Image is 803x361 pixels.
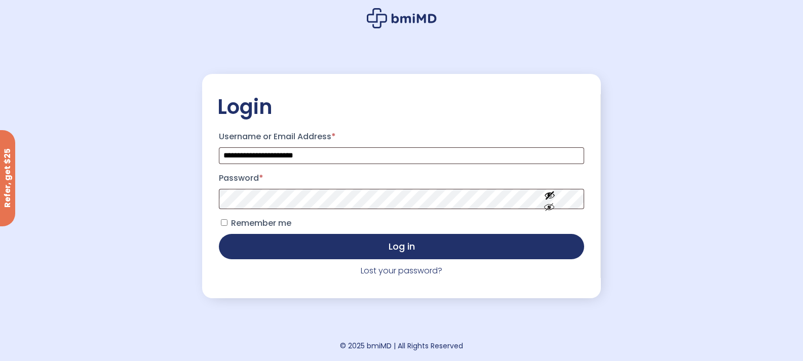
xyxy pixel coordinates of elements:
[221,219,227,226] input: Remember me
[361,265,442,276] a: Lost your password?
[219,129,584,145] label: Username or Email Address
[219,170,584,186] label: Password
[340,339,463,353] div: © 2025 bmiMD | All Rights Reserved
[521,181,578,216] button: Show password
[217,94,585,119] h2: Login
[231,217,291,229] span: Remember me
[219,234,584,259] button: Log in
